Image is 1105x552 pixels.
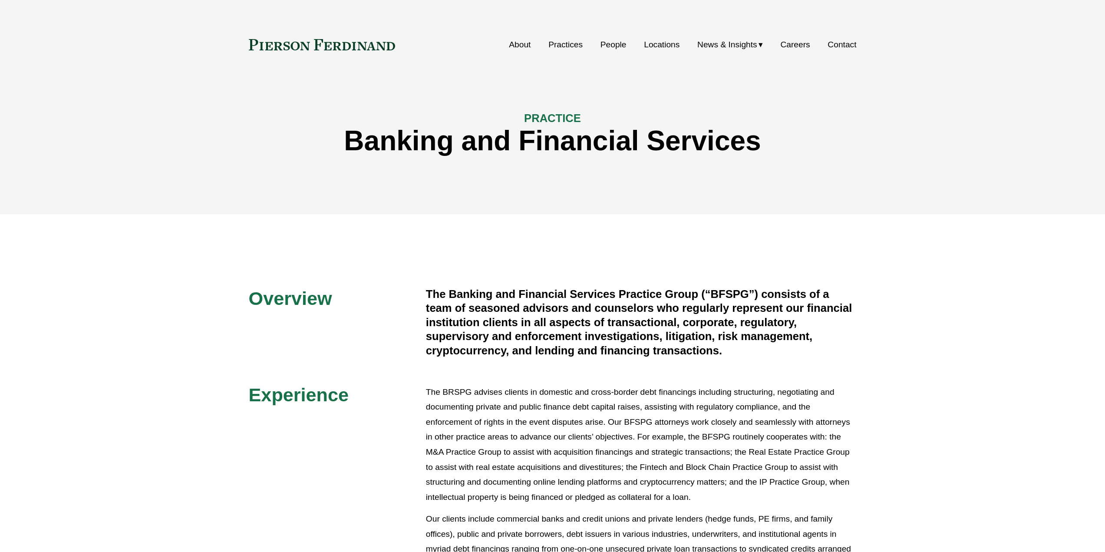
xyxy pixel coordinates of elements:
[644,36,679,53] a: Locations
[828,36,856,53] a: Contact
[509,36,531,53] a: About
[548,36,583,53] a: Practices
[249,384,349,405] span: Experience
[780,36,810,53] a: Careers
[524,112,581,124] span: PRACTICE
[697,36,763,53] a: folder dropdown
[426,385,857,505] p: The BRSPG advises clients in domestic and cross-border debt financings including structuring, neg...
[249,125,857,157] h1: Banking and Financial Services
[426,287,857,357] h4: The Banking and Financial Services Practice Group (“BFSPG”) consists of a team of seasoned adviso...
[249,288,332,309] span: Overview
[600,36,627,53] a: People
[697,37,757,53] span: News & Insights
